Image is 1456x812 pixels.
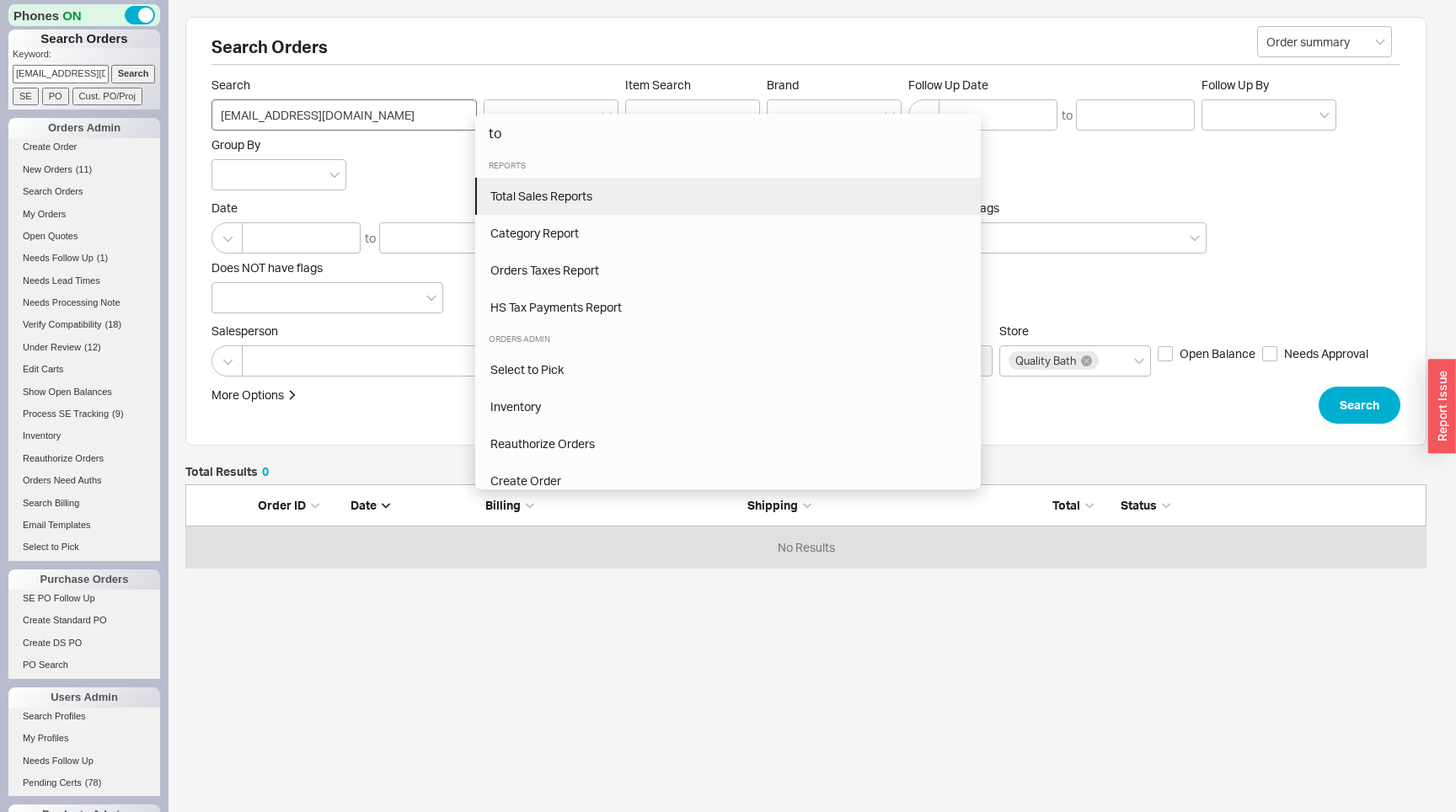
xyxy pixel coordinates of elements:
[490,399,541,414] span: Inventory
[490,226,579,240] span: Category Report
[475,326,981,351] div: Orders Admin
[490,189,592,203] span: Total Sales Reports
[490,436,595,451] span: Reauthorize Orders
[490,263,599,277] span: Orders Taxes Report
[490,300,622,314] span: HS Tax Payments Report
[490,473,561,488] span: Create Order
[475,152,981,178] div: Reports
[475,114,981,152] input: Type a command or search…
[490,362,564,377] span: Select to Pick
